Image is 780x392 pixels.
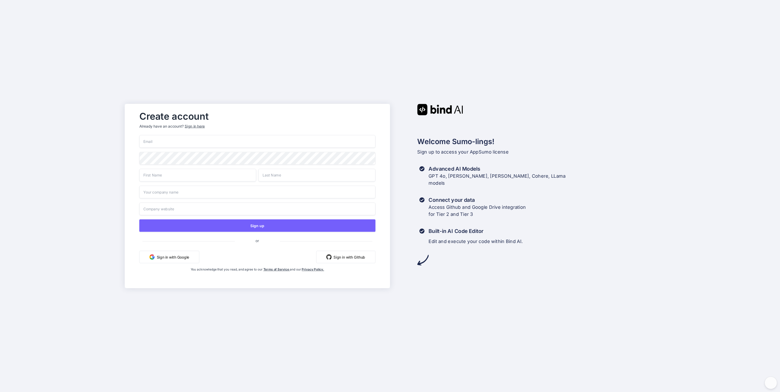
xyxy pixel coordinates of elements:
a: Privacy Policy. [302,267,324,271]
button: Sign up [139,220,375,232]
p: Already have an account? [139,124,375,129]
h3: Advanced AI Models [429,165,566,172]
div: You acknowledge that you read, and agree to our and our [179,267,336,284]
input: Last Name [259,169,376,182]
button: Sign in with Google [139,251,199,263]
img: google [149,254,155,260]
h2: Welcome Sumo-lings! [417,136,655,147]
div: Sign in here [185,124,205,129]
img: github [326,254,332,260]
span: or [235,234,280,247]
h2: Create account [139,112,375,120]
h3: Built-in AI Code Editor [429,227,523,235]
input: First Name [139,169,256,182]
img: arrow [417,254,429,266]
a: Terms of Service [263,267,290,271]
h3: Connect your data [429,196,526,204]
p: GPT 4o, [PERSON_NAME], [PERSON_NAME], Cohere, LLama models [429,172,566,187]
img: Bind AI logo [417,104,463,115]
p: Edit and execute your code within Bind AI. [429,238,523,245]
p: Access Github and Google Drive integration for Tier 2 and Tier 3 [429,204,526,218]
input: Email [139,135,375,148]
button: Sign in with Github [316,251,376,263]
input: Your company name [139,186,375,198]
input: Company website [139,202,375,215]
p: Sign up to access your AppSumo license [417,148,655,156]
